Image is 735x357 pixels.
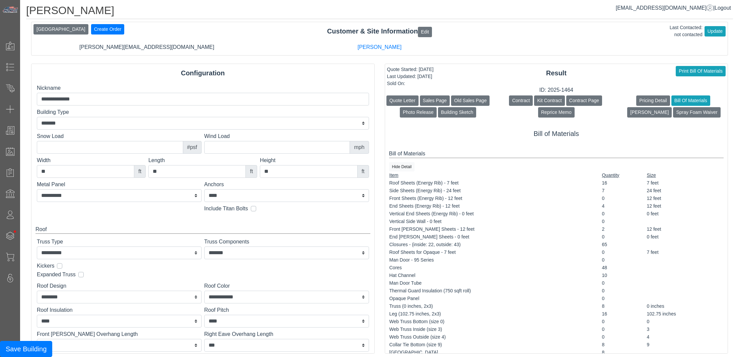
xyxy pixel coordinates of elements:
[204,132,369,140] label: Wind Load
[566,95,602,106] button: Contract Page
[676,66,726,76] button: Print Bill Of Materials
[647,341,724,349] td: 9
[647,333,724,341] td: 4
[389,241,602,248] td: Closures - (inside: 22, outside: 43)
[647,326,724,333] td: 3
[204,205,248,213] label: Include Titan Bolts
[705,26,726,37] button: Update
[647,179,724,187] td: 7 feet
[616,5,713,11] a: [EMAIL_ADDRESS][DOMAIN_NAME]
[601,218,646,225] td: 0
[647,233,724,241] td: 0 feet
[358,44,402,50] a: [PERSON_NAME]
[400,107,437,118] button: Photo Release
[37,132,202,140] label: Snow Load
[389,279,602,287] td: Man Door Tube
[509,95,533,106] button: Contract
[670,24,703,38] div: Last Contacted: not contacted
[601,341,646,349] td: 8
[389,248,602,256] td: Roof Sheets for Opaque - 7 feet
[6,221,23,242] span: •
[451,95,490,106] button: Old Sales Page
[438,107,476,118] button: Building Sketch
[260,156,369,164] label: Height
[647,248,724,256] td: 7 feet
[31,68,374,78] div: Configuration
[33,24,88,34] button: [GEOGRAPHIC_DATA]
[420,95,450,106] button: Sales Page
[534,95,565,106] button: Kit Contract
[389,264,602,272] td: Cores
[601,318,646,326] td: 0
[389,318,602,326] td: Web Truss Bottom (size 0)
[627,107,672,118] button: [PERSON_NAME]
[389,130,724,138] h5: Bill of Materials
[389,256,602,264] td: Man Door - 95 Series
[647,187,724,195] td: 24 feet
[601,264,646,272] td: 48
[616,4,731,12] div: |
[647,202,724,210] td: 12 feet
[647,225,724,233] td: 12 feet
[647,195,724,202] td: 12 feet
[37,181,202,189] label: Metal Panel
[37,262,54,270] label: Kickers
[31,26,728,37] div: Customer & Site Information
[418,27,432,37] button: Edit
[601,233,646,241] td: 0
[647,318,724,326] td: 0
[389,150,724,158] div: Bill of Materials
[35,225,370,234] div: Roof
[148,156,257,164] label: Length
[2,6,19,13] img: Metals Direct Inc Logo
[389,295,602,302] td: Opaque Panel
[601,171,646,179] td: Quantity
[37,271,76,279] label: Expanded Truss
[601,210,646,218] td: 0
[389,210,602,218] td: Vertical End Sheets (Energy Rib) - 0 feet
[387,66,434,73] div: Quote Started: [DATE]
[389,233,602,241] td: End [PERSON_NAME] Sheets - 0 feet
[204,181,369,189] label: Anchors
[601,179,646,187] td: 16
[647,302,724,310] td: 0 inches
[204,238,369,246] label: Truss Components
[601,241,646,248] td: 65
[601,295,646,302] td: 0
[37,238,202,246] label: Truss Type
[245,165,257,178] div: ft
[601,187,646,195] td: 7
[389,187,602,195] td: Side Sheets (Energy Rib) - 24 feet
[601,195,646,202] td: 0
[389,162,415,171] button: Hide Detail
[636,95,670,106] button: Pricing Detail
[350,141,369,154] div: mph
[538,107,575,118] button: Reprice Memo
[183,141,202,154] div: #psf
[387,73,434,80] div: Last Updated: [DATE]
[386,95,419,106] button: Quote Letter
[26,4,733,19] h1: [PERSON_NAME]
[134,165,146,178] div: ft
[389,272,602,279] td: Hat Channel
[389,195,602,202] td: Front Sheets (Energy Rib) - 12 feet
[671,95,710,106] button: Bill Of Materials
[37,330,202,338] label: Front [PERSON_NAME] Overhang Length
[389,225,602,233] td: Front [PERSON_NAME] Sheets - 12 feet
[389,179,602,187] td: Roof Sheets (Energy Rib) - 7 feet
[387,80,434,87] div: Sold On:
[601,302,646,310] td: 8
[647,210,724,218] td: 0 feet
[647,310,724,318] td: 102.75 inches
[389,302,602,310] td: Truss (0 inches, 2x3)
[647,171,724,179] td: Size
[37,84,369,92] label: Nickname
[30,43,263,51] div: [PERSON_NAME][EMAIL_ADDRESS][DOMAIN_NAME]
[601,287,646,295] td: 0
[601,202,646,210] td: 4
[37,282,202,290] label: Roof Design
[601,333,646,341] td: 0
[37,108,369,116] label: Building Type
[601,310,646,318] td: 16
